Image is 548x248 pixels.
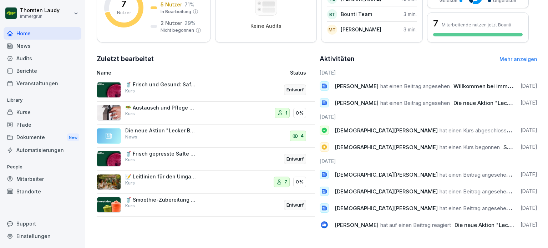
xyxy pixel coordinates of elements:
a: DokumenteNew [4,131,81,144]
span: [PERSON_NAME] [335,100,379,106]
a: 🥤 Frisch und Gesund: Saftzubereitung bei immergrünKursEntwurf [97,79,315,102]
p: News [125,134,137,140]
div: Support [4,217,81,230]
img: xveqh65huc50s6mf6bwzngut.png [97,197,121,213]
p: Bounti Team [341,10,372,18]
p: 🥗 Austausch und Pflege von Saladetten-Dichtungen [125,105,197,111]
a: Mitarbeiter [4,173,81,185]
h6: [DATE] [320,157,538,165]
p: [DATE] [521,204,537,212]
span: hat einen Kurs abgeschlossen [440,127,513,134]
h6: [DATE] [320,113,538,121]
p: Die neue Aktion "Lecker Beef" ist da und löst die Kampagne "Lecker Vegan" ab! Weiter stehen euch ... [125,127,197,134]
p: Kurs [125,157,135,163]
a: Audits [4,52,81,65]
p: Library [4,95,81,106]
p: Thorsten Laudy [20,7,60,14]
img: uknpxojg8kuhh1i9ukgnffeq.png [97,105,121,121]
p: 🥤 Smoothie-Zubereitung und Qualitätsstandards bei immergrün [125,197,197,203]
a: 📝 Leitlinien für den Umgang mit GästenKurs70% [97,171,315,194]
span: hat einen Beitrag angesehen [440,188,509,195]
p: 🥤 Frisch und Gesund: Saftzubereitung bei immergrün [125,81,197,88]
p: [PERSON_NAME] [341,26,381,33]
h2: Aktivitäten [320,54,355,64]
p: [DATE] [521,127,537,134]
p: People [4,161,81,173]
a: Veranstaltungen [4,77,81,90]
a: 🥤 Smoothie-Zubereitung und Qualitätsstandards bei immergrünKursEntwurf [97,194,315,217]
a: News [4,40,81,52]
p: [DATE] [521,221,537,228]
p: 1 [285,110,287,117]
span: [DEMOGRAPHIC_DATA][PERSON_NAME] [335,205,438,212]
span: hat einen Beitrag angesehen [440,171,509,178]
a: Pfade [4,118,81,131]
p: Kurs [125,203,135,209]
p: Name [97,69,230,76]
p: [DATE] [521,99,537,106]
a: 🥗 Austausch und Pflege von Saladetten-DichtungenKurs10% [97,102,315,125]
h6: [DATE] [320,69,538,76]
p: [DATE] [521,188,537,195]
p: 4 [300,132,304,140]
a: Standorte [4,185,81,198]
div: BT [327,9,337,19]
span: hat einen Beitrag angesehen [380,100,450,106]
p: 0% [296,178,304,186]
p: Kurs [125,88,135,94]
a: 🥤 Frisch gepresste Säfte bei Immergrün: Qualität und ProzesseKursEntwurf [97,148,315,171]
a: Berichte [4,65,81,77]
span: [DEMOGRAPHIC_DATA][PERSON_NAME] [335,144,438,151]
a: Mehr anzeigen [499,56,537,62]
p: 2 Nutzer [161,19,182,27]
p: Entwurf [286,202,304,209]
span: hat einen Beitrag angesehen [380,83,450,90]
p: Kurs [125,111,135,117]
p: immergrün [20,14,60,19]
p: Mitarbeitende nutzen jetzt Bounti [442,22,511,27]
p: Status [290,69,306,76]
p: 📝 Leitlinien für den Umgang mit Gästen [125,173,197,180]
p: Entwurf [286,86,304,93]
a: Die neue Aktion "Lecker Beef" ist da und löst die Kampagne "Lecker Vegan" ab! Weiter stehen euch ... [97,125,315,148]
p: Nicht begonnen [161,27,194,34]
a: Home [4,27,81,40]
span: [PERSON_NAME] [335,83,379,90]
p: 71 % [184,1,194,8]
img: enmhwa8iv0odf8a38bl2qb71.png [97,151,121,167]
p: 7 [284,178,287,186]
span: hat auf einen Beitrag reagiert [380,222,451,228]
span: [DEMOGRAPHIC_DATA][PERSON_NAME] [335,127,438,134]
span: [DEMOGRAPHIC_DATA][PERSON_NAME] [335,171,438,178]
div: MT [327,25,337,35]
p: [DATE] [521,143,537,151]
a: Einstellungen [4,230,81,242]
p: 5 Nutzer [161,1,182,8]
img: a27oragryds2b2m70bpdj7ol.png [97,174,121,190]
p: 29 % [184,19,196,27]
p: In Bearbeitung [161,9,191,15]
p: Kurs [125,180,135,186]
p: 3 min. [404,10,417,18]
p: 3 min. [404,26,417,33]
a: Automatisierungen [4,144,81,156]
p: Nutzer [117,10,131,16]
span: hat einen Beitrag angesehen [440,205,509,212]
p: Entwurf [286,156,304,163]
div: Dokumente [4,131,81,144]
p: [DATE] [521,171,537,178]
p: 0% [296,110,304,117]
h2: Zuletzt bearbeitet [97,54,315,64]
span: [DEMOGRAPHIC_DATA][PERSON_NAME] [335,188,438,195]
a: Kurse [4,106,81,118]
img: ihtmn1velqizc1io379z6vw2.png [97,82,121,98]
